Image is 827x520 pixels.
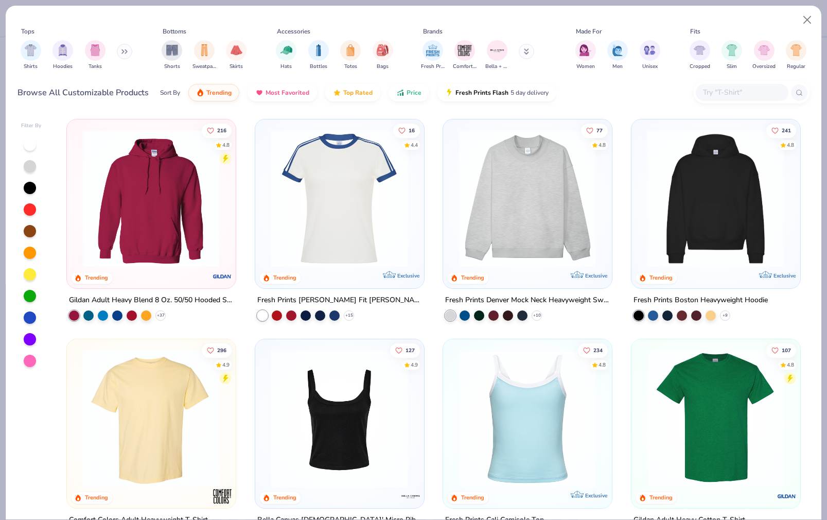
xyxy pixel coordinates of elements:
img: db319196-8705-402d-8b46-62aaa07ed94f [642,349,789,487]
button: filter button [340,40,361,71]
div: filter for Sweatpants [192,40,216,71]
span: 234 [593,348,603,353]
span: Tanks [89,63,102,71]
span: 16 [409,128,415,133]
div: filter for Totes [340,40,361,71]
span: Fresh Prints [421,63,445,71]
span: Totes [344,63,357,71]
span: Shorts [164,63,180,71]
img: Comfort Colors logo [212,486,233,506]
span: Women [576,63,595,71]
span: Shirts [24,63,38,71]
button: filter button [575,40,596,71]
button: filter button [192,40,216,71]
button: Like [766,123,796,137]
div: Made For [576,27,602,36]
button: filter button [640,40,660,71]
img: 77058d13-6681-46a4-a602-40ee85a356b7 [413,130,561,268]
button: Top Rated [325,84,380,101]
span: + 10 [533,312,541,318]
img: Unisex Image [644,44,656,56]
div: 4.9 [411,361,418,369]
button: Like [766,343,796,357]
img: Hats Image [280,44,292,56]
img: 029b8af0-80e6-406f-9fdc-fdf898547912 [77,349,225,487]
button: filter button [485,40,509,71]
span: Regular [787,63,805,71]
div: filter for Slim [722,40,742,71]
img: most_fav.gif [255,89,263,97]
span: Skirts [230,63,243,71]
button: filter button [453,40,477,71]
div: 4.8 [787,141,794,149]
img: 01756b78-01f6-4cc6-8d8a-3c30c1a0c8ac [77,130,225,268]
img: Gildan logo [776,486,797,506]
div: 4.4 [411,141,418,149]
button: Like [202,123,232,137]
span: 107 [782,348,791,353]
div: 4.8 [599,361,606,369]
img: trending.gif [196,89,204,97]
div: filter for Comfort Colors [453,40,477,71]
span: Bella + Canvas [485,63,509,71]
button: Fresh Prints Flash5 day delivery [437,84,556,101]
button: filter button [421,40,445,71]
button: filter button [690,40,710,71]
div: filter for Regular [786,40,806,71]
button: Like [202,343,232,357]
img: Women Image [579,44,591,56]
div: filter for Women [575,40,596,71]
button: filter button [226,40,247,71]
button: filter button [308,40,329,71]
span: Top Rated [343,89,373,97]
span: 241 [782,128,791,133]
img: Shirts Image [25,44,37,56]
button: filter button [21,40,41,71]
div: filter for Fresh Prints [421,40,445,71]
span: + 15 [345,312,353,318]
span: Cropped [690,63,710,71]
span: + 9 [723,312,728,318]
span: 5 day delivery [511,87,549,99]
img: e5540c4d-e74a-4e58-9a52-192fe86bec9f [266,130,413,268]
img: Oversized Image [758,44,770,56]
div: Tops [21,27,34,36]
button: Close [798,10,817,30]
div: filter for Skirts [226,40,247,71]
img: Shorts Image [166,44,178,56]
div: 4.9 [222,361,230,369]
img: Bottles Image [313,44,324,56]
div: Filter By [21,122,42,130]
button: filter button [607,40,628,71]
span: Oversized [752,63,776,71]
img: Bella + Canvas logo [400,486,420,506]
button: filter button [276,40,296,71]
img: 91acfc32-fd48-4d6b-bdad-a4c1a30ac3fc [642,130,789,268]
img: Regular Image [790,44,802,56]
div: filter for Bella + Canvas [485,40,509,71]
img: Comfort Colors Image [457,43,472,58]
img: Totes Image [345,44,356,56]
button: Most Favorited [248,84,317,101]
div: Fresh Prints Denver Mock Neck Heavyweight Sweatshirt [445,293,610,306]
span: Bags [377,63,389,71]
img: 80dc4ece-0e65-4f15-94a6-2a872a258fbd [413,349,561,487]
img: Hoodies Image [57,44,68,56]
div: Fresh Prints [PERSON_NAME] Fit [PERSON_NAME] Shirt with Stripes [257,293,422,306]
span: 77 [596,128,603,133]
div: filter for Men [607,40,628,71]
div: filter for Hats [276,40,296,71]
span: Bottles [310,63,327,71]
div: Fits [690,27,700,36]
img: Men Image [612,44,623,56]
button: Price [389,84,429,101]
div: filter for Tanks [85,40,105,71]
div: filter for Shorts [162,40,182,71]
button: filter button [752,40,776,71]
div: 4.8 [787,361,794,369]
img: TopRated.gif [333,89,341,97]
div: 4.8 [222,141,230,149]
span: + 37 [157,312,165,318]
span: Men [612,63,623,71]
img: Gildan logo [212,266,233,286]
